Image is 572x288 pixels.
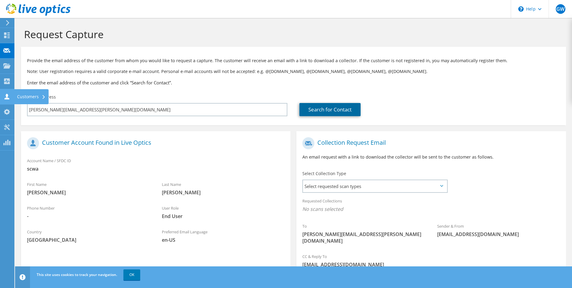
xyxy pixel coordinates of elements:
[27,189,150,196] span: [PERSON_NAME]
[24,28,560,41] h1: Request Capture
[27,165,284,172] span: scwa
[21,202,156,223] div: Phone Number
[302,171,346,177] label: Select Collection Type
[27,68,560,75] p: Note: User registration requires a valid corporate e-mail account. Personal e-mail accounts will ...
[302,206,560,212] span: No scans selected
[37,272,117,277] span: This site uses cookies to track your navigation.
[162,213,285,220] span: End User
[302,137,557,149] h1: Collection Request Email
[296,195,566,217] div: Requested Collections
[518,6,524,12] svg: \n
[556,4,565,14] span: GW
[27,137,281,149] h1: Customer Account Found in Live Optics
[296,250,566,271] div: CC & Reply To
[123,269,140,280] a: OK
[21,178,156,199] div: First Name
[21,154,290,175] div: Account Name / SFDC ID
[302,154,560,160] p: An email request with a link to download the collector will be sent to the customer as follows.
[27,57,560,64] p: Provide the email address of the customer from whom you would like to request a capture. The cust...
[162,189,285,196] span: [PERSON_NAME]
[156,178,291,199] div: Last Name
[27,79,560,86] h3: Enter the email address of the customer and click “Search for Contact”.
[21,226,156,246] div: Country
[27,237,150,243] span: [GEOGRAPHIC_DATA]
[437,231,560,238] span: [EMAIL_ADDRESS][DOMAIN_NAME]
[27,213,150,220] span: -
[431,220,566,241] div: Sender & From
[302,261,560,268] span: [EMAIL_ADDRESS][DOMAIN_NAME]
[303,180,447,192] span: Select requested scan types
[296,220,431,247] div: To
[14,89,49,104] div: Customers
[302,231,425,244] span: [PERSON_NAME][EMAIL_ADDRESS][PERSON_NAME][DOMAIN_NAME]
[156,226,291,246] div: Preferred Email Language
[162,237,285,243] span: en-US
[156,202,291,223] div: User Role
[299,103,361,116] a: Search for Contact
